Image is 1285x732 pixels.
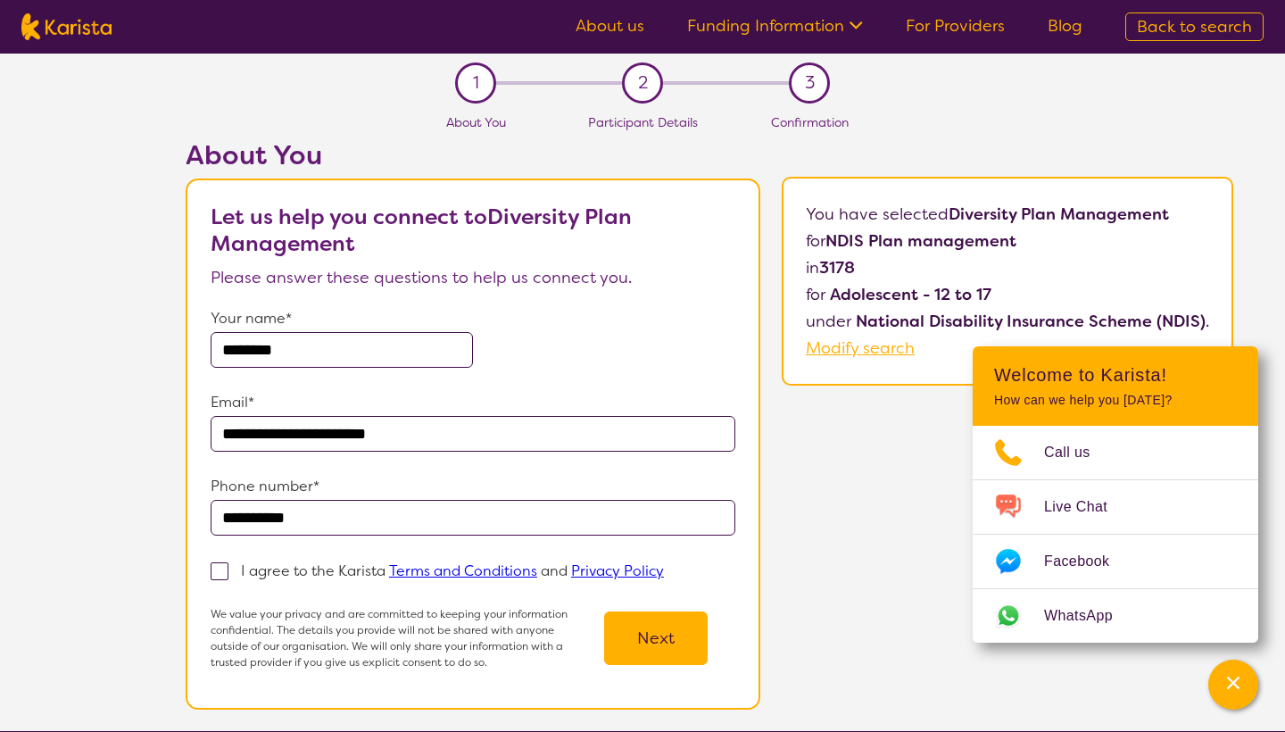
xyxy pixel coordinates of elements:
[825,230,1016,252] b: NDIS Plan management
[806,281,1209,308] p: for
[906,15,1005,37] a: For Providers
[389,561,537,580] a: Terms and Conditions
[1044,439,1112,466] span: Call us
[973,589,1258,643] a: Web link opens in a new tab.
[211,203,632,258] b: Let us help you connect to Diversity Plan Management
[994,364,1237,386] h2: Welcome to Karista!
[211,473,736,500] p: Phone number*
[1048,15,1082,37] a: Blog
[830,284,991,305] b: Adolescent - 12 to 17
[1137,16,1252,37] span: Back to search
[806,254,1209,281] p: in
[994,393,1237,408] p: How can we help you [DATE]?
[211,305,736,332] p: Your name*
[604,611,708,665] button: Next
[211,606,576,670] p: We value your privacy and are committed to keeping your information confidential. The details you...
[186,139,760,171] h2: About You
[211,389,736,416] p: Email*
[806,201,1209,362] p: You have selected
[473,70,479,96] span: 1
[973,426,1258,643] ul: Choose channel
[806,308,1209,335] p: under .
[638,70,648,96] span: 2
[1208,660,1258,710] button: Channel Menu
[973,346,1258,643] div: Channel Menu
[1125,12,1264,41] a: Back to search
[687,15,863,37] a: Funding Information
[21,13,112,40] img: Karista logo
[1044,494,1129,520] span: Live Chat
[588,114,698,130] span: Participant Details
[241,561,664,580] p: I agree to the Karista and
[1044,603,1134,629] span: WhatsApp
[211,264,736,291] p: Please answer these questions to help us connect you.
[805,70,815,96] span: 3
[571,561,664,580] a: Privacy Policy
[806,337,915,359] a: Modify search
[819,257,855,279] b: 3178
[446,114,506,130] span: About You
[771,114,849,130] span: Confirmation
[949,204,1169,225] b: Diversity Plan Management
[806,228,1209,254] p: for
[1044,548,1131,575] span: Facebook
[576,15,644,37] a: About us
[856,311,1206,332] b: National Disability Insurance Scheme (NDIS)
